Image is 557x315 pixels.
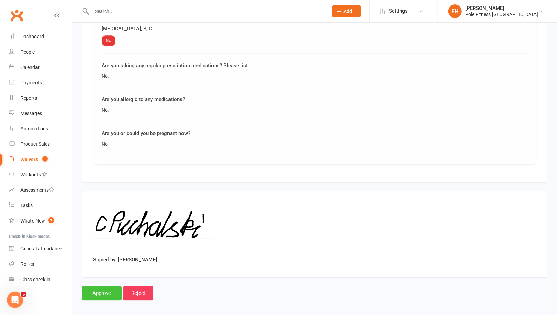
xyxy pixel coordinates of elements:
a: Product Sales [9,137,72,152]
a: People [9,44,72,60]
div: Waivers [20,157,38,162]
a: Calendar [9,60,72,75]
a: Dashboard [9,29,72,44]
a: General attendance kiosk mode [9,241,72,257]
div: Class check-in [20,277,50,282]
div: [MEDICAL_DATA], B, C [102,25,528,33]
div: Reports [20,95,37,101]
a: Messages [9,106,72,121]
span: 1 [42,156,48,162]
div: EH [448,4,462,18]
div: Are you taking any regular prescription medications? Please list [102,61,528,70]
span: 1 [48,217,54,223]
div: People [20,49,35,55]
div: [PERSON_NAME] [465,5,538,11]
span: Add [344,9,352,14]
button: Add [332,5,361,17]
div: Pole Fitness [GEOGRAPHIC_DATA] [465,11,538,17]
div: Tasks [20,203,33,208]
span: Settings [389,3,408,19]
label: Signed by: [PERSON_NAME] [93,256,157,264]
a: Workouts [9,167,72,183]
div: Workouts [20,172,41,177]
div: No. [102,72,528,80]
div: Dashboard [20,34,44,39]
a: Waivers 1 [9,152,72,167]
a: Automations [9,121,72,137]
div: Messages [20,111,42,116]
div: Calendar [20,65,40,70]
a: Clubworx [8,7,25,24]
div: Product Sales [20,141,50,147]
a: What's New1 [9,213,72,229]
a: Reports [9,90,72,106]
div: Assessments [20,187,54,193]
input: Search... [90,6,323,16]
a: Roll call [9,257,72,272]
div: Automations [20,126,48,131]
span: No [102,35,115,46]
a: Assessments [9,183,72,198]
div: General attendance [20,246,62,252]
a: Tasks [9,198,72,213]
a: Class kiosk mode [9,272,72,287]
div: Payments [20,80,42,85]
span: 5 [21,292,26,297]
div: Are you allergic to any medications? [102,95,528,103]
img: image1757636191.png [93,202,212,253]
iframe: Intercom live chat [7,292,23,308]
div: What's New [20,218,45,224]
input: Reject [123,286,153,300]
a: Payments [9,75,72,90]
input: Approve [82,286,122,300]
div: No. [102,106,528,114]
div: Are you or could you be pregnant now? [102,129,528,138]
div: No [102,140,528,148]
div: Roll call [20,261,36,267]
